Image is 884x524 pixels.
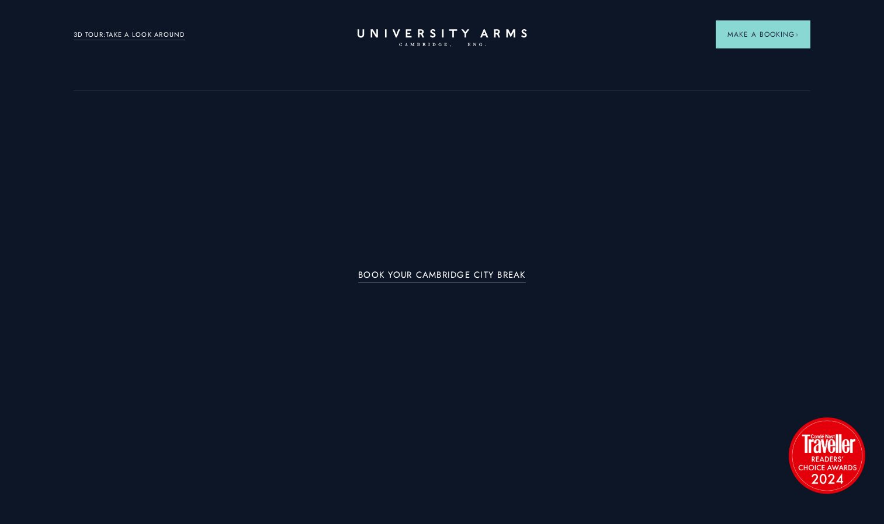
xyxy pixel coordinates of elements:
[727,29,799,40] span: Make a Booking
[358,270,526,284] a: BOOK YOUR CAMBRIDGE CITY BREAK
[783,411,871,499] img: image-2524eff8f0c5d55edbf694693304c4387916dea5-1501x1501-png
[795,33,799,37] img: Arrow icon
[74,30,185,40] a: 3D TOUR:TAKE A LOOK AROUND
[716,20,810,48] button: Make a BookingArrow icon
[358,29,527,47] a: Home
